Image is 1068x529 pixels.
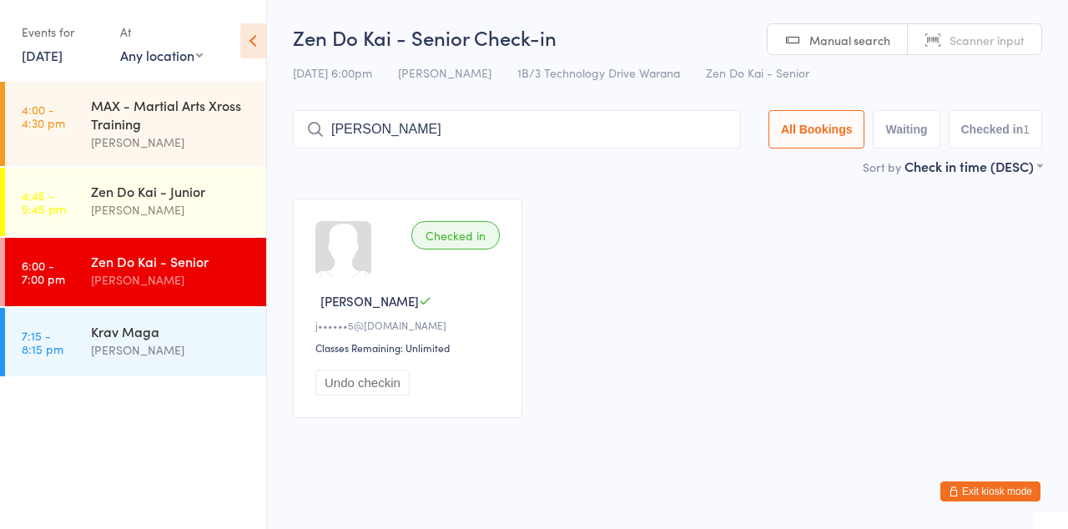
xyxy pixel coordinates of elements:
time: 7:15 - 8:15 pm [22,329,63,355]
button: Exit kiosk mode [940,481,1040,501]
span: 1B/3 Technology Drive Warana [517,64,680,81]
time: 4:45 - 5:45 pm [22,189,66,215]
div: j••••••5@[DOMAIN_NAME] [315,318,505,332]
div: [PERSON_NAME] [91,133,252,152]
div: Classes Remaining: Unlimited [315,340,505,355]
button: Waiting [873,110,940,149]
div: MAX - Martial Arts Xross Training [91,96,252,133]
div: Zen Do Kai - Junior [91,182,252,200]
div: [PERSON_NAME] [91,270,252,290]
span: Zen Do Kai - Senior [706,64,809,81]
a: 6:00 -7:00 pmZen Do Kai - Senior[PERSON_NAME] [5,238,266,306]
div: At [120,18,203,46]
div: [PERSON_NAME] [91,200,252,219]
div: Events for [22,18,103,46]
a: 7:15 -8:15 pmKrav Maga[PERSON_NAME] [5,308,266,376]
div: Check in time (DESC) [904,157,1042,175]
span: Manual search [809,32,890,48]
a: 4:00 -4:30 pmMAX - Martial Arts Xross Training[PERSON_NAME] [5,82,266,166]
div: 1 [1023,123,1030,136]
time: 6:00 - 7:00 pm [22,259,65,285]
time: 4:00 - 4:30 pm [22,103,65,129]
span: [DATE] 6:00pm [293,64,372,81]
label: Sort by [863,159,901,175]
div: [PERSON_NAME] [91,340,252,360]
span: [PERSON_NAME] [398,64,491,81]
a: 4:45 -5:45 pmZen Do Kai - Junior[PERSON_NAME] [5,168,266,236]
span: Scanner input [950,32,1025,48]
button: All Bookings [768,110,865,149]
button: Checked in1 [949,110,1043,149]
a: [DATE] [22,46,63,64]
div: Zen Do Kai - Senior [91,252,252,270]
div: Any location [120,46,203,64]
div: Krav Maga [91,322,252,340]
button: Undo checkin [315,370,410,395]
input: Search [293,110,741,149]
div: Checked in [411,221,500,249]
span: [PERSON_NAME] [320,292,419,310]
h2: Zen Do Kai - Senior Check-in [293,23,1042,51]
